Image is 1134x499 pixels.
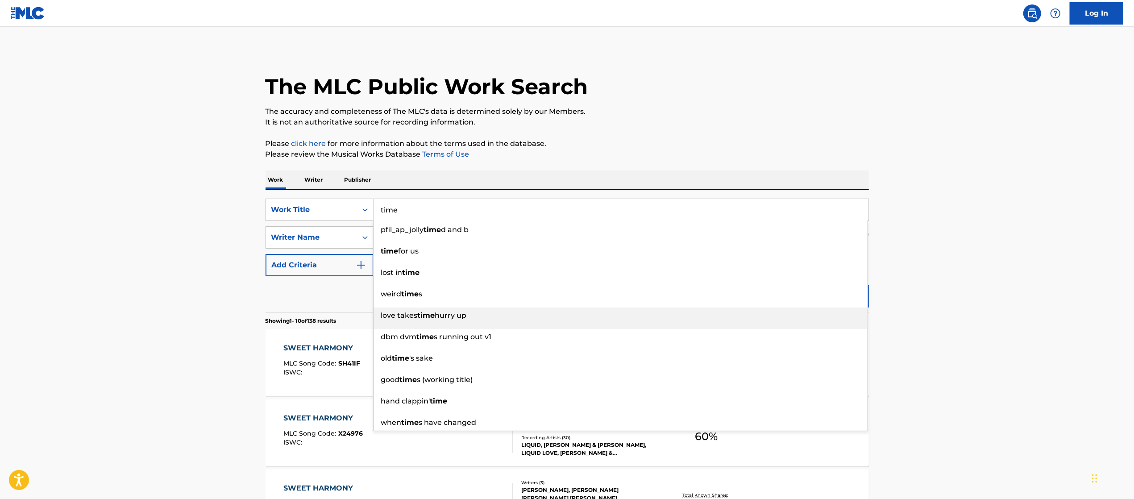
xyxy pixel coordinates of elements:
strong: time [402,418,419,427]
a: Terms of Use [421,150,469,158]
p: Total Known Shares: [682,492,730,499]
strong: time [430,397,448,405]
strong: time [418,311,435,320]
span: 60 % [695,428,718,445]
strong: time [403,268,420,277]
span: hurry up [435,311,467,320]
span: ISWC : [283,368,304,376]
span: dbm dvm [381,333,417,341]
span: hand clappin' [381,397,430,405]
a: SWEET HARMONYMLC Song Code:SH41IFISWC:Writers (3)[PERSON_NAME], [PERSON_NAME] [PERSON_NAME] [PERS... [266,329,869,396]
div: LIQUID, [PERSON_NAME] & [PERSON_NAME], LIQUID LOVE, [PERSON_NAME] & [PERSON_NAME], LIQUID, LIQUID... [521,441,656,457]
p: Publisher [342,170,374,189]
a: Log In [1070,2,1123,25]
div: Writers ( 3 ) [521,479,656,486]
span: s have changed [419,418,477,427]
div: Work Title [271,204,352,215]
span: lost in [381,268,403,277]
div: Drag [1092,465,1097,492]
a: Public Search [1023,4,1041,22]
span: love takes [381,311,418,320]
span: s running out v1 [434,333,492,341]
div: Help [1047,4,1064,22]
span: s (working title) [417,375,473,384]
span: s [419,290,423,298]
span: MLC Song Code : [283,359,338,367]
strong: time [402,290,419,298]
p: The accuracy and completeness of The MLC's data is determined solely by our Members. [266,106,869,117]
div: SWEET HARMONY [283,343,360,353]
p: It is not an authoritative source for recording information. [266,117,869,128]
span: ISWC : [283,438,304,446]
span: X24976 [338,429,363,437]
span: old [381,354,392,362]
img: 9d2ae6d4665cec9f34b9.svg [356,260,366,270]
div: SWEET HARMONY [283,413,363,424]
span: good [381,375,400,384]
span: weird [381,290,402,298]
form: Search Form [266,199,869,312]
span: d and b [441,225,469,234]
strong: time [424,225,441,234]
span: when [381,418,402,427]
div: Recording Artists ( 30 ) [521,434,656,441]
div: SWEET HARMONY [283,483,368,494]
strong: time [381,247,399,255]
strong: time [392,354,410,362]
h1: The MLC Public Work Search [266,73,588,100]
span: pfil_ap_jolly [381,225,424,234]
img: MLC Logo [11,7,45,20]
iframe: Chat Widget [1089,456,1134,499]
p: Work [266,170,286,189]
strong: time [400,375,417,384]
span: MLC Song Code : [283,429,338,437]
span: SH41IF [338,359,360,367]
p: Please review the Musical Works Database [266,149,869,160]
span: 's sake [410,354,433,362]
p: Writer [302,170,326,189]
img: search [1027,8,1038,19]
img: help [1050,8,1061,19]
strong: time [417,333,434,341]
div: Writer Name [271,232,352,243]
a: click here [291,139,326,148]
a: SWEET HARMONYMLC Song Code:X24976ISWC:Writers (2)INCONNU COMPOSITEUR AUTEUR, [PERSON_NAME]Recordi... [266,399,869,466]
span: for us [399,247,419,255]
p: Showing 1 - 10 of 138 results [266,317,336,325]
p: Please for more information about the terms used in the database. [266,138,869,149]
button: Add Criteria [266,254,374,276]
